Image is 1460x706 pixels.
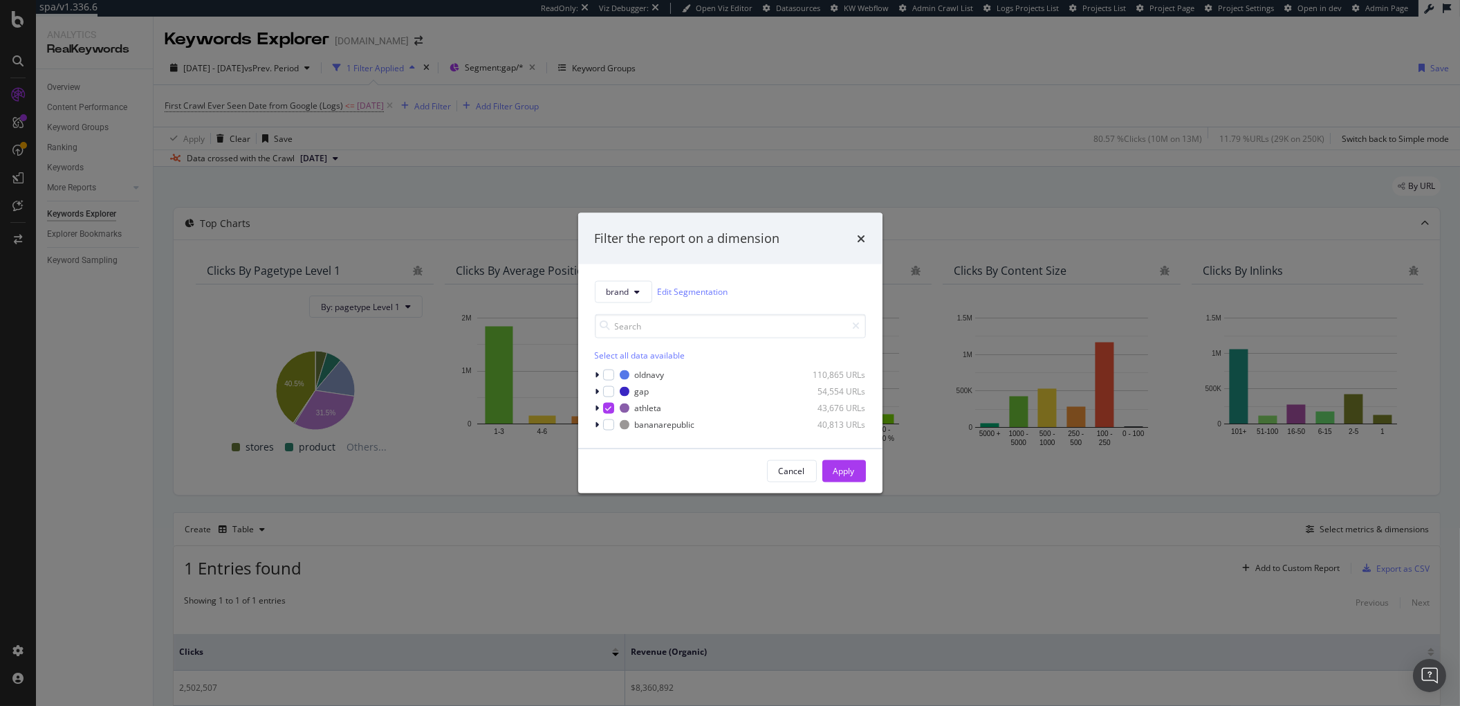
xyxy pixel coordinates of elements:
button: brand [595,280,652,302]
div: 43,676 URLs [798,402,866,414]
div: 40,813 URLs [798,419,866,431]
input: Search [595,314,866,338]
div: oldnavy [635,369,665,381]
div: Filter the report on a dimension [595,230,780,248]
div: Apply [833,465,855,477]
a: Edit Segmentation [658,284,728,299]
button: Apply [822,460,866,482]
div: 110,865 URLs [798,369,866,381]
div: times [858,230,866,248]
span: brand [607,286,629,298]
div: gap [635,386,649,397]
div: 54,554 URLs [798,386,866,397]
div: Open Intercom Messenger [1413,659,1446,692]
button: Cancel [767,460,817,482]
div: Cancel [779,465,805,477]
div: athleta [635,402,662,414]
div: Select all data available [595,349,866,361]
div: modal [578,213,883,494]
div: bananarepublic [635,419,695,431]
